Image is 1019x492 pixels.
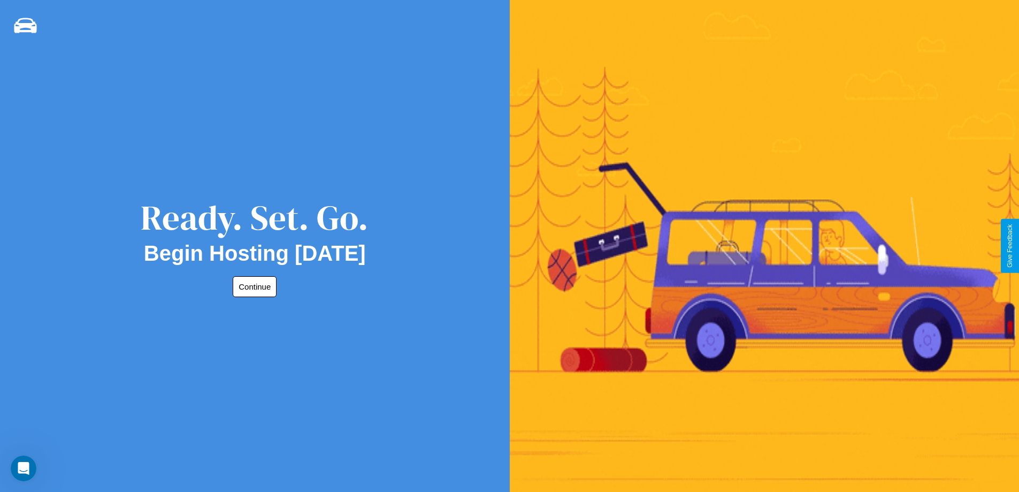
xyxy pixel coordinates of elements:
[11,456,36,481] iframe: Intercom live chat
[141,194,369,241] div: Ready. Set. Go.
[233,276,277,297] button: Continue
[1006,224,1014,268] div: Give Feedback
[144,241,366,266] h2: Begin Hosting [DATE]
